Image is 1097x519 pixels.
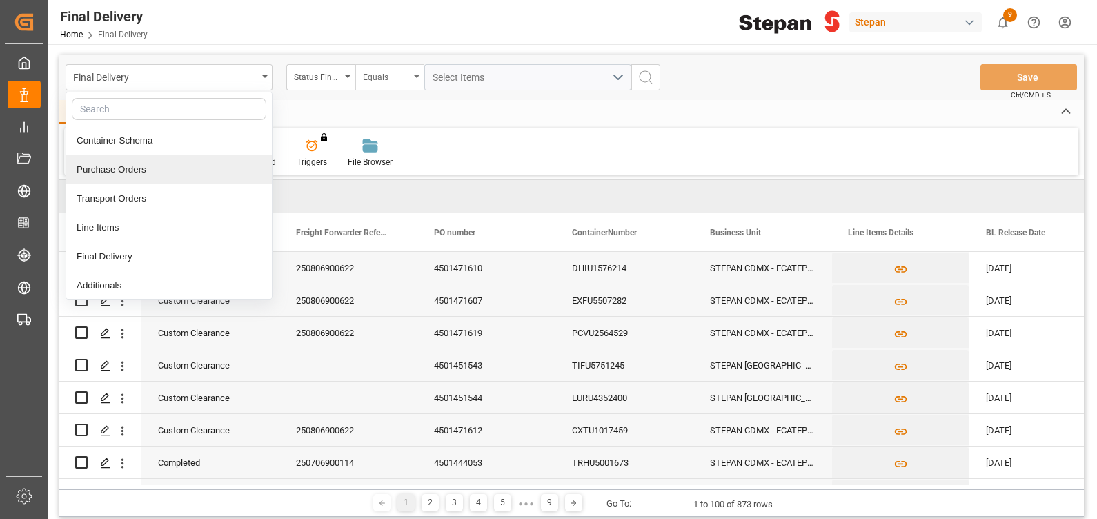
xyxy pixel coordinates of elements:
div: BL Release [158,480,263,511]
div: STEPAN CDMX - ECATEPEC [693,284,831,316]
div: 250806900622 [279,284,417,316]
div: Final Delivery [60,6,148,27]
div: TIFU5751245 [555,349,693,381]
div: 4501444053 [417,447,555,478]
input: Search [72,98,266,120]
div: Final Delivery [66,242,272,271]
button: search button [631,64,660,90]
div: 4501471607 [417,284,555,316]
a: Home [60,30,83,39]
div: DHIU1576214 [555,252,693,284]
span: Business Unit [710,228,761,237]
div: Press SPACE to select this row. [59,414,141,447]
span: Freight Forwarder Reference [296,228,388,237]
span: Select Items [433,72,491,83]
div: Custom Clearance [158,382,263,414]
div: PCVU2564529 [555,317,693,349]
div: STEPAN CDMX - ECATEPEC [693,447,831,478]
div: 4501462507 [417,479,555,511]
span: PO number [434,228,475,237]
div: Press SPACE to select this row. [59,317,141,349]
div: EXFU5507282 [555,284,693,316]
div: Purchase Orders [66,155,272,184]
div: 4501471610 [417,252,555,284]
div: 4501451543 [417,349,555,381]
div: ● ● ● [518,498,533,509]
button: open menu [286,64,355,90]
div: Press SPACE to select this row. [59,447,141,479]
div: 250806900565 [279,479,417,511]
div: CXTU1017459 [555,414,693,446]
div: Press SPACE to select this row. [59,479,141,511]
div: STEPAN [GEOGRAPHIC_DATA] - [PERSON_NAME] [693,349,831,381]
div: STEPAN [GEOGRAPHIC_DATA] - [PERSON_NAME] [693,382,831,413]
div: Custom Clearance [158,285,263,317]
div: Equals [363,68,410,84]
div: Press SPACE to select this row. [59,284,141,317]
div: Press SPACE to select this row. [59,382,141,414]
div: Additionals [66,271,272,300]
div: 4 [470,494,487,511]
div: Line Items [66,213,272,242]
div: 250706900114 [279,447,417,478]
div: Stepan [849,12,982,32]
div: 250806900622 [279,317,417,349]
img: Stepan_Company_logo.svg.png_1713531530.png [739,10,840,35]
div: Completed [158,447,263,479]
div: Press SPACE to select this row. [59,349,141,382]
div: 250806900622 [279,252,417,284]
div: STEPAN CDMX - ECATEPEC [693,479,831,511]
div: Custom Clearance [158,350,263,382]
div: Home [59,100,106,124]
span: Line Items Details [848,228,913,237]
button: close menu [66,64,273,90]
div: Custom Clearance [158,317,263,349]
div: STEPAN CDMX - ECATEPEC [693,252,831,284]
div: STEPAN CDMX - ECATEPEC [693,414,831,446]
div: Go To: [606,497,631,511]
div: File Browser [348,156,393,168]
div: STEPAN CDMX - ECATEPEC [693,317,831,349]
div: EURU4352400 [555,382,693,413]
div: 2 [422,494,439,511]
span: BL Release Date [986,228,1045,237]
div: 1 to 100 of 873 rows [693,498,773,511]
div: 5 [494,494,511,511]
div: 4501451544 [417,382,555,413]
div: 4501471612 [417,414,555,446]
div: 1 [397,494,415,511]
div: 250806900622 [279,414,417,446]
button: Save [980,64,1077,90]
button: show 9 new notifications [987,7,1018,38]
span: ContainerNumber [572,228,637,237]
div: Transport Orders [66,184,272,213]
div: 3 [446,494,463,511]
span: Ctrl/CMD + S [1011,90,1051,100]
div: LEGU1232467 [555,479,693,511]
div: Custom Clearance [158,415,263,447]
div: TRHU5001673 [555,447,693,478]
div: 9 [541,494,558,511]
button: open menu [355,64,424,90]
div: 4501471619 [417,317,555,349]
div: Final Delivery [73,68,257,85]
button: open menu [424,64,631,90]
span: 9 [1003,8,1017,22]
button: Stepan [849,9,987,35]
button: Help Center [1018,7,1049,38]
div: Press SPACE to select this row. [59,252,141,284]
div: Container Schema [66,126,272,155]
div: Status Final Delivery [294,68,341,84]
